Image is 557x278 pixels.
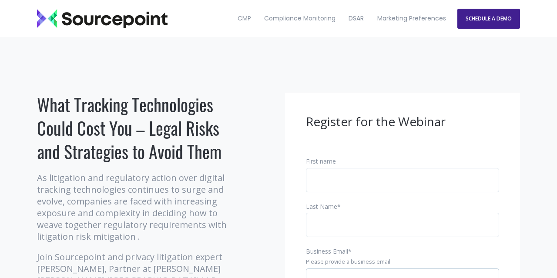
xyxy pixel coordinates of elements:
[37,172,231,242] p: As litigation and regulatory action over digital tracking technologies continues to surge and evo...
[306,258,499,266] legend: Please provide a business email
[306,157,336,165] span: First name
[306,202,337,211] span: Last Name
[306,114,499,130] h3: Register for the Webinar
[37,93,231,163] h1: What Tracking Technologies Could Cost You – Legal Risks and Strategies to Avoid Them
[306,247,348,255] span: Business Email
[37,9,168,28] img: Sourcepoint_logo_black_transparent (2)-2
[457,9,520,29] a: SCHEDULE A DEMO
